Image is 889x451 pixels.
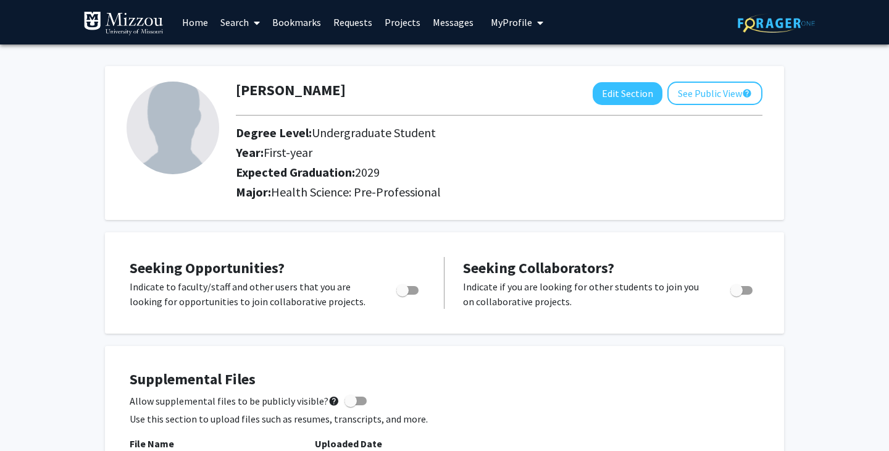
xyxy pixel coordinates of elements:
span: Health Science: Pre-Professional [271,184,441,200]
h2: Expected Graduation: [236,165,693,180]
mat-icon: help [742,86,752,101]
h1: [PERSON_NAME] [236,82,346,99]
h2: Major: [236,185,762,200]
mat-icon: help [328,394,340,408]
span: Seeking Collaborators? [463,258,614,277]
span: Allow supplemental files to be publicly visible? [130,394,340,408]
div: Toggle [391,279,425,298]
h2: Degree Level: [236,125,693,140]
span: Undergraduate Student [312,125,436,140]
button: Edit Section [593,82,662,105]
b: Uploaded Date [315,437,382,450]
img: ForagerOne Logo [738,14,815,33]
img: Profile Picture [127,82,219,174]
a: Projects [378,1,427,44]
span: My Profile [491,16,532,28]
span: 2029 [355,164,380,180]
iframe: Chat [9,395,52,442]
p: Indicate to faculty/staff and other users that you are looking for opportunities to join collabor... [130,279,373,309]
b: File Name [130,437,174,450]
p: Indicate if you are looking for other students to join you on collaborative projects. [463,279,707,309]
a: Search [214,1,266,44]
a: Messages [427,1,480,44]
div: Toggle [725,279,759,298]
p: Use this section to upload files such as resumes, transcripts, and more. [130,411,759,426]
span: Seeking Opportunities? [130,258,285,277]
h2: Year: [236,145,693,160]
a: Requests [327,1,378,44]
a: Home [176,1,214,44]
span: First-year [264,145,312,160]
a: Bookmarks [266,1,327,44]
h4: Supplemental Files [130,371,759,389]
img: University of Missouri Logo [83,11,164,36]
button: See Public View [667,82,762,105]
